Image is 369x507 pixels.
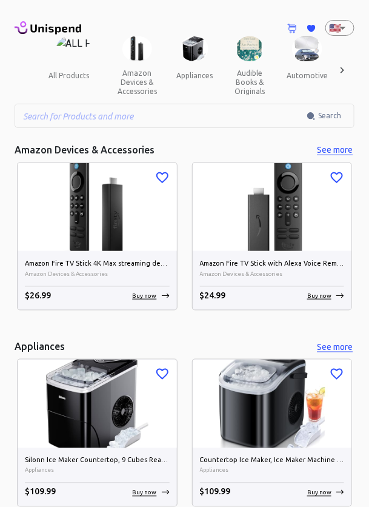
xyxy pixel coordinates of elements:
img: Automotive [292,36,322,61]
p: Buy now [133,291,157,300]
h5: Amazon Devices & Accessories [15,144,155,156]
span: $ 26.99 [25,290,51,300]
img: Amazon Fire TV Stick 4K Max streaming device, Wi-Fi 6, Alexa Voice Remote (includes TV controls) ... [18,163,177,251]
span: $ 109.99 [200,487,231,497]
img: ALL PRODUCTS [56,36,91,61]
img: Appliances [181,36,208,61]
button: See more [316,143,354,158]
h6: Amazon Fire TV Stick 4K Max streaming device, Wi-Fi 6, Alexa Voice Remote (includes TV controls) [25,258,170,269]
span: Search [318,110,341,122]
span: Amazon Devices & Accessories [200,269,345,279]
button: appliances [167,61,222,90]
span: $ 109.99 [25,487,56,497]
span: Appliances [25,466,170,475]
img: Silonn Ice Maker Countertop, 9 Cubes Ready in 6 Mins, 26lbs in 24Hrs, Self-Cleaning Ice Machine w... [18,360,177,448]
div: 🇺🇸 [325,20,354,36]
button: audible books & originals [222,61,277,103]
span: $ 24.99 [200,290,226,300]
img: Amazon Devices & Accessories [122,36,152,61]
img: Audible Books & Originals [236,36,264,61]
p: 🇺🇸 [329,21,335,35]
h5: Appliances [15,340,65,353]
span: Amazon Devices & Accessories [25,269,170,279]
h6: Amazon Fire TV Stick with Alexa Voice Remote (includes TV controls), free &amp; live TV without c... [200,258,345,269]
p: Buy now [307,291,331,300]
button: all products [39,61,99,90]
button: amazon devices & accessories [108,61,167,103]
span: Appliances [200,466,345,475]
button: See more [316,340,354,355]
h6: Countertop Ice Maker, Ice Maker Machine 6 Mins 9 Bullet Ice, 26.5lbs/24Hrs, Portable Ice Maker Ma... [200,455,345,466]
button: automotive [277,61,337,90]
p: Buy now [133,488,157,497]
img: Countertop Ice Maker, Ice Maker Machine 6 Mins 9 Bullet Ice, 26.5lbs/24Hrs, Portable Ice Maker Ma... [193,360,352,448]
img: Amazon Fire TV Stick with Alexa Voice Remote (includes TV controls), free &amp; live TV without c... [193,163,352,251]
p: Buy now [307,488,331,497]
input: Search for Products and more [15,104,307,128]
h6: Silonn Ice Maker Countertop, 9 Cubes Ready in 6 Mins, 26lbs in 24Hrs, Self-Cleaning Ice Machine w... [25,455,170,466]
